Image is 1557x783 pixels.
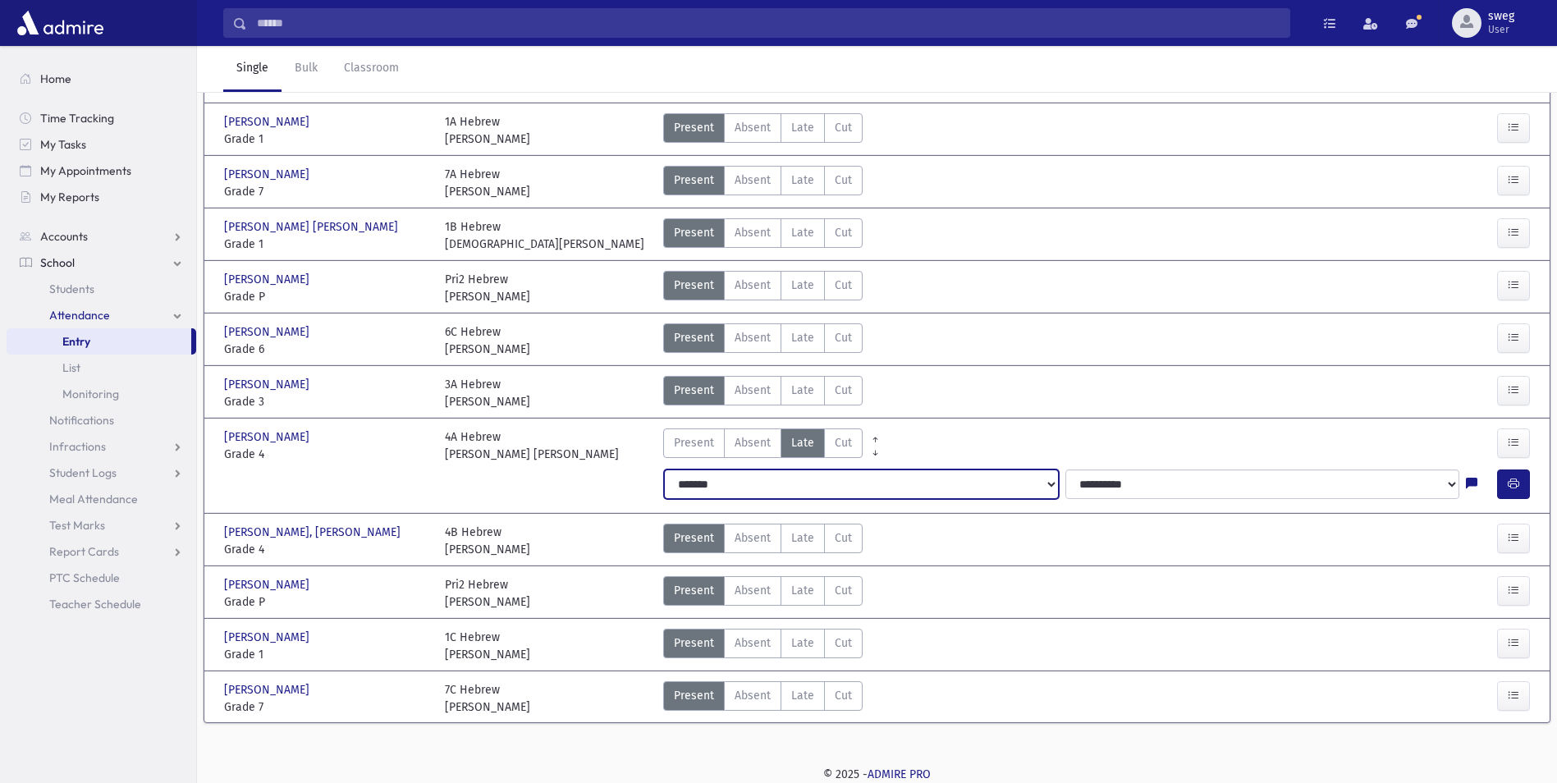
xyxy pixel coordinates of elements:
span: Grade 1 [224,236,428,253]
span: Home [40,71,71,86]
span: Entry [62,334,90,349]
span: Present [674,634,714,652]
span: Monitoring [62,387,119,401]
span: Grade 1 [224,130,428,148]
span: Absent [735,529,771,547]
input: Search [247,8,1289,38]
div: AttTypes [663,524,863,558]
div: Pri2 Hebrew [PERSON_NAME] [445,576,530,611]
span: Grade P [224,593,428,611]
span: [PERSON_NAME] [224,113,313,130]
a: Entry [7,328,191,355]
span: [PERSON_NAME] [224,629,313,646]
span: Grade 7 [224,183,428,200]
span: Late [791,434,814,451]
a: Classroom [331,46,412,92]
span: Present [674,119,714,136]
span: Late [791,687,814,704]
span: [PERSON_NAME] [224,271,313,288]
span: Present [674,224,714,241]
a: Infractions [7,433,196,460]
span: [PERSON_NAME] [224,323,313,341]
span: Absent [735,382,771,399]
div: 4A Hebrew [PERSON_NAME] [PERSON_NAME] [445,428,619,463]
span: Late [791,329,814,346]
span: Cut [835,224,852,241]
span: Cut [835,634,852,652]
span: Present [674,382,714,399]
span: List [62,360,80,375]
span: Late [791,382,814,399]
span: Grade 3 [224,393,428,410]
div: 7C Hebrew [PERSON_NAME] [445,681,530,716]
span: [PERSON_NAME] [PERSON_NAME] [224,218,401,236]
span: My Appointments [40,163,131,178]
span: [PERSON_NAME] [224,681,313,698]
span: Late [791,529,814,547]
div: 1C Hebrew [PERSON_NAME] [445,629,530,663]
span: Present [674,687,714,704]
span: Absent [735,434,771,451]
img: AdmirePro [13,7,108,39]
span: Cut [835,172,852,189]
span: [PERSON_NAME], [PERSON_NAME] [224,524,404,541]
div: AttTypes [663,166,863,200]
span: Absent [735,687,771,704]
a: Time Tracking [7,105,196,131]
a: My Tasks [7,131,196,158]
span: Cut [835,434,852,451]
div: AttTypes [663,323,863,358]
span: sweg [1488,10,1514,23]
span: Teacher Schedule [49,597,141,611]
span: Grade P [224,288,428,305]
a: Test Marks [7,512,196,538]
span: Cut [835,529,852,547]
div: 1B Hebrew [DEMOGRAPHIC_DATA][PERSON_NAME] [445,218,644,253]
span: [PERSON_NAME] [224,576,313,593]
span: Time Tracking [40,111,114,126]
span: Present [674,582,714,599]
div: AttTypes [663,113,863,148]
span: Cut [835,582,852,599]
a: Accounts [7,223,196,250]
span: Cut [835,119,852,136]
a: PTC Schedule [7,565,196,591]
div: 3A Hebrew [PERSON_NAME] [445,376,530,410]
span: Late [791,172,814,189]
span: My Reports [40,190,99,204]
span: Report Cards [49,544,119,559]
span: Cut [835,329,852,346]
span: Present [674,277,714,294]
span: Present [674,529,714,547]
div: © 2025 - [223,766,1531,783]
div: AttTypes [663,629,863,663]
div: 4B Hebrew [PERSON_NAME] [445,524,530,558]
span: Grade 7 [224,698,428,716]
a: My Appointments [7,158,196,184]
span: Infractions [49,439,106,454]
span: PTC Schedule [49,570,120,585]
span: Cut [835,687,852,704]
a: Bulk [282,46,331,92]
div: 1A Hebrew [PERSON_NAME] [445,113,530,148]
div: AttTypes [663,428,863,463]
span: Grade 6 [224,341,428,358]
span: Absent [735,329,771,346]
a: Notifications [7,407,196,433]
span: Late [791,634,814,652]
span: Cut [835,382,852,399]
a: School [7,250,196,276]
span: Present [674,329,714,346]
span: Notifications [49,413,114,428]
a: Attendance [7,302,196,328]
div: AttTypes [663,681,863,716]
span: User [1488,23,1514,36]
span: Absent [735,582,771,599]
span: Present [674,172,714,189]
span: Students [49,282,94,296]
div: 6C Hebrew [PERSON_NAME] [445,323,530,358]
span: [PERSON_NAME] [224,376,313,393]
a: Meal Attendance [7,486,196,512]
a: My Reports [7,184,196,210]
a: Teacher Schedule [7,591,196,617]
